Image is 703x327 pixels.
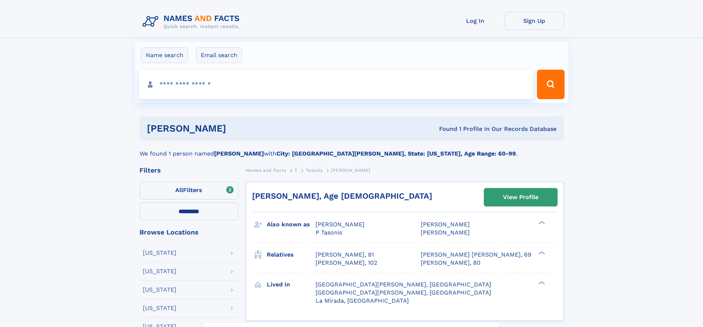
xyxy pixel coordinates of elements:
[484,188,557,206] a: View Profile
[214,150,264,157] b: [PERSON_NAME]
[276,150,516,157] b: City: [GEOGRAPHIC_DATA][PERSON_NAME], State: [US_STATE], Age Range: 60-99
[139,70,534,99] input: search input
[421,221,470,228] span: [PERSON_NAME]
[147,124,333,133] h1: [PERSON_NAME]
[139,167,238,174] div: Filters
[316,229,342,236] span: P Tasonis
[139,182,238,199] label: Filters
[294,166,297,175] a: T
[316,259,377,267] a: [PERSON_NAME], 102
[306,168,323,173] span: Tasonis
[306,166,323,175] a: Tasonis
[331,168,371,173] span: [PERSON_NAME]
[421,229,470,236] span: [PERSON_NAME]
[421,251,531,259] a: [PERSON_NAME] [PERSON_NAME], 69
[196,48,242,63] label: Email search
[141,48,188,63] label: Name search
[316,289,491,296] span: [GEOGRAPHIC_DATA][PERSON_NAME], [GEOGRAPHIC_DATA]
[316,297,409,304] span: La Mirada, [GEOGRAPHIC_DATA]
[143,305,176,311] div: [US_STATE]
[143,250,176,256] div: [US_STATE]
[316,281,491,288] span: [GEOGRAPHIC_DATA][PERSON_NAME], [GEOGRAPHIC_DATA]
[267,248,316,261] h3: Relatives
[267,278,316,291] h3: Lived in
[294,168,297,173] span: T
[503,189,538,206] div: View Profile
[316,221,365,228] span: [PERSON_NAME]
[537,70,564,99] button: Search Button
[537,220,545,225] div: ❯
[246,166,286,175] a: Names and Facts
[505,12,564,30] a: Sign Up
[139,12,246,32] img: Logo Names and Facts
[252,191,432,201] a: [PERSON_NAME], Age [DEMOGRAPHIC_DATA]
[175,187,183,194] span: All
[139,229,238,236] div: Browse Locations
[332,125,556,133] div: Found 1 Profile In Our Records Database
[537,280,545,285] div: ❯
[143,268,176,274] div: [US_STATE]
[537,250,545,255] div: ❯
[143,287,176,293] div: [US_STATE]
[446,12,505,30] a: Log In
[267,218,316,231] h3: Also known as
[316,251,374,259] a: [PERSON_NAME], 81
[139,140,564,158] div: We found 1 person named with .
[421,259,480,267] a: [PERSON_NAME], 80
